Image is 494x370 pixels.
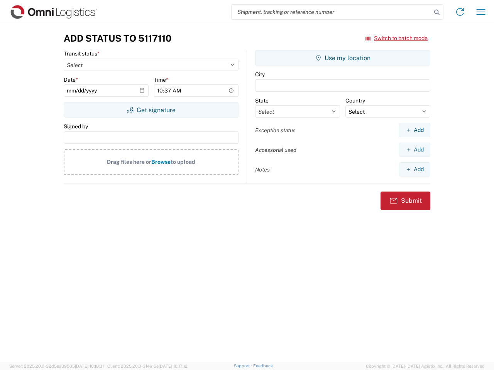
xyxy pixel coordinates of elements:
[399,123,430,137] button: Add
[255,146,296,153] label: Accessorial used
[9,364,104,368] span: Server: 2025.20.0-32d5ea39505
[64,33,171,44] h3: Add Status to 5117110
[399,143,430,157] button: Add
[255,97,269,104] label: State
[151,159,171,165] span: Browse
[64,50,100,57] label: Transit status
[64,123,88,130] label: Signed by
[255,127,296,134] label: Exception status
[366,363,485,370] span: Copyright © [DATE]-[DATE] Agistix Inc., All Rights Reserved
[381,192,430,210] button: Submit
[365,32,428,45] button: Switch to batch mode
[255,166,270,173] label: Notes
[75,364,104,368] span: [DATE] 10:18:31
[255,71,265,78] label: City
[253,363,273,368] a: Feedback
[255,50,430,66] button: Use my location
[107,159,151,165] span: Drag files here or
[232,5,431,19] input: Shipment, tracking or reference number
[234,363,253,368] a: Support
[64,76,78,83] label: Date
[345,97,365,104] label: Country
[154,76,168,83] label: Time
[171,159,195,165] span: to upload
[64,102,239,118] button: Get signature
[399,162,430,177] button: Add
[107,364,188,368] span: Client: 2025.20.0-314a16e
[159,364,188,368] span: [DATE] 10:17:12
